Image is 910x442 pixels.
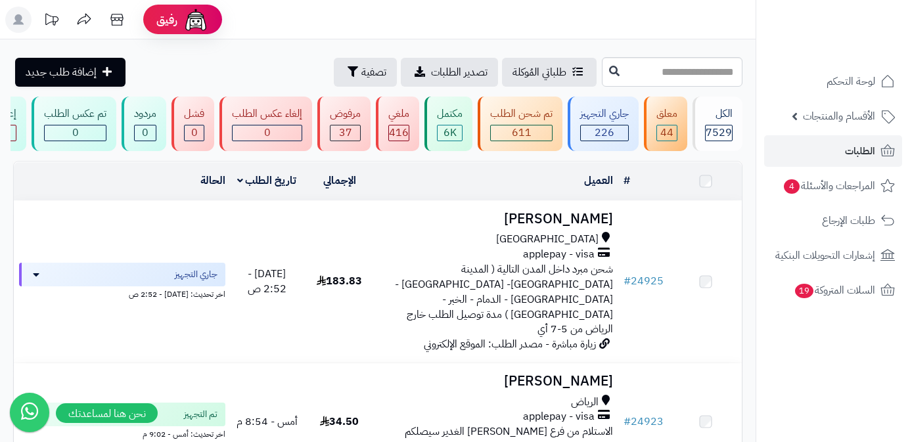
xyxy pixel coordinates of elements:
span: تصدير الطلبات [431,64,488,80]
span: السلات المتروكة [794,281,875,299]
span: 4 [783,179,800,194]
span: طلباتي المُوكلة [512,64,566,80]
img: ai-face.png [183,7,209,33]
span: 6K [444,125,457,141]
div: فشل [184,106,204,122]
div: مكتمل [437,106,463,122]
a: تاريخ الطلب [237,173,297,188]
a: جاري التجهيز 226 [565,97,641,151]
span: 19 [794,283,814,298]
a: مكتمل 6K [422,97,475,151]
div: جاري التجهيز [580,106,629,122]
a: الكل7529 [690,97,745,151]
span: applepay - visa [523,409,595,424]
a: مرفوض 37 [315,97,373,151]
span: الأقسام والمنتجات [803,107,875,125]
a: معلق 44 [641,97,690,151]
a: تم شحن الطلب 611 [475,97,565,151]
div: اخر تحديث: أمس - 9:02 م [19,426,225,440]
a: المراجعات والأسئلة4 [764,170,902,202]
div: 0 [185,125,204,141]
span: 611 [512,125,532,141]
span: applepay - visa [523,247,595,262]
span: جاري التجهيز [175,268,217,281]
span: 0 [72,125,79,141]
a: الطلبات [764,135,902,167]
div: ملغي [388,106,409,122]
span: 7529 [706,125,732,141]
a: # [624,173,630,188]
a: إضافة طلب جديد [15,58,125,87]
span: 183.83 [317,273,362,289]
div: 0 [233,125,302,141]
div: 226 [581,125,628,141]
span: 34.50 [320,414,359,430]
span: أمس - 8:54 م [237,414,298,430]
img: logo-2.png [821,23,898,51]
a: تصدير الطلبات [401,58,498,87]
span: رفيق [156,12,177,28]
button: تصفية [334,58,397,87]
span: الرياض [571,395,599,410]
a: إلغاء عكس الطلب 0 [217,97,315,151]
a: طلباتي المُوكلة [502,58,597,87]
div: تم شحن الطلب [490,106,553,122]
span: [DATE] - 2:52 ص [248,266,286,297]
span: زيارة مباشرة - مصدر الطلب: الموقع الإلكتروني [424,336,596,352]
a: #24923 [624,414,664,430]
span: لوحة التحكم [827,72,875,91]
span: شحن مبرد داخل المدن التالية ( المدينة [GEOGRAPHIC_DATA]- [GEOGRAPHIC_DATA] - [GEOGRAPHIC_DATA] - ... [395,261,613,337]
span: # [624,273,631,289]
h3: [PERSON_NAME] [381,211,613,227]
span: 0 [264,125,271,141]
span: الطلبات [845,142,875,160]
div: 416 [389,125,409,141]
div: معلق [656,106,677,122]
h3: [PERSON_NAME] [381,374,613,389]
div: 37 [330,125,360,141]
span: 44 [660,125,673,141]
a: تم عكس الطلب 0 [29,97,119,151]
div: إلغاء عكس الطلب [232,106,302,122]
a: السلات المتروكة19 [764,275,902,306]
a: ملغي 416 [373,97,422,151]
a: لوحة التحكم [764,66,902,97]
span: تم التجهيز [184,408,217,421]
a: #24925 [624,273,664,289]
span: # [624,414,631,430]
div: 611 [491,125,552,141]
span: 0 [142,125,148,141]
span: [GEOGRAPHIC_DATA] [496,232,599,247]
a: فشل 0 [169,97,217,151]
span: إضافة طلب جديد [26,64,97,80]
span: 416 [389,125,409,141]
span: 37 [339,125,352,141]
a: إشعارات التحويلات البنكية [764,240,902,271]
div: 44 [657,125,677,141]
div: مرفوض [330,106,361,122]
div: مردود [134,106,156,122]
div: 6040 [438,125,462,141]
span: 0 [191,125,198,141]
div: 0 [45,125,106,141]
a: مردود 0 [119,97,169,151]
span: طلبات الإرجاع [822,211,875,230]
a: طلبات الإرجاع [764,205,902,236]
div: 0 [135,125,156,141]
a: الحالة [200,173,225,188]
a: العميل [584,173,613,188]
div: تم عكس الطلب [44,106,106,122]
div: الكل [705,106,733,122]
a: الإجمالي [323,173,356,188]
a: تحديثات المنصة [35,7,68,36]
div: اخر تحديث: [DATE] - 2:52 ص [19,286,225,300]
span: تصفية [361,64,386,80]
span: 226 [595,125,614,141]
span: المراجعات والأسئلة [783,177,875,195]
span: إشعارات التحويلات البنكية [775,246,875,265]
